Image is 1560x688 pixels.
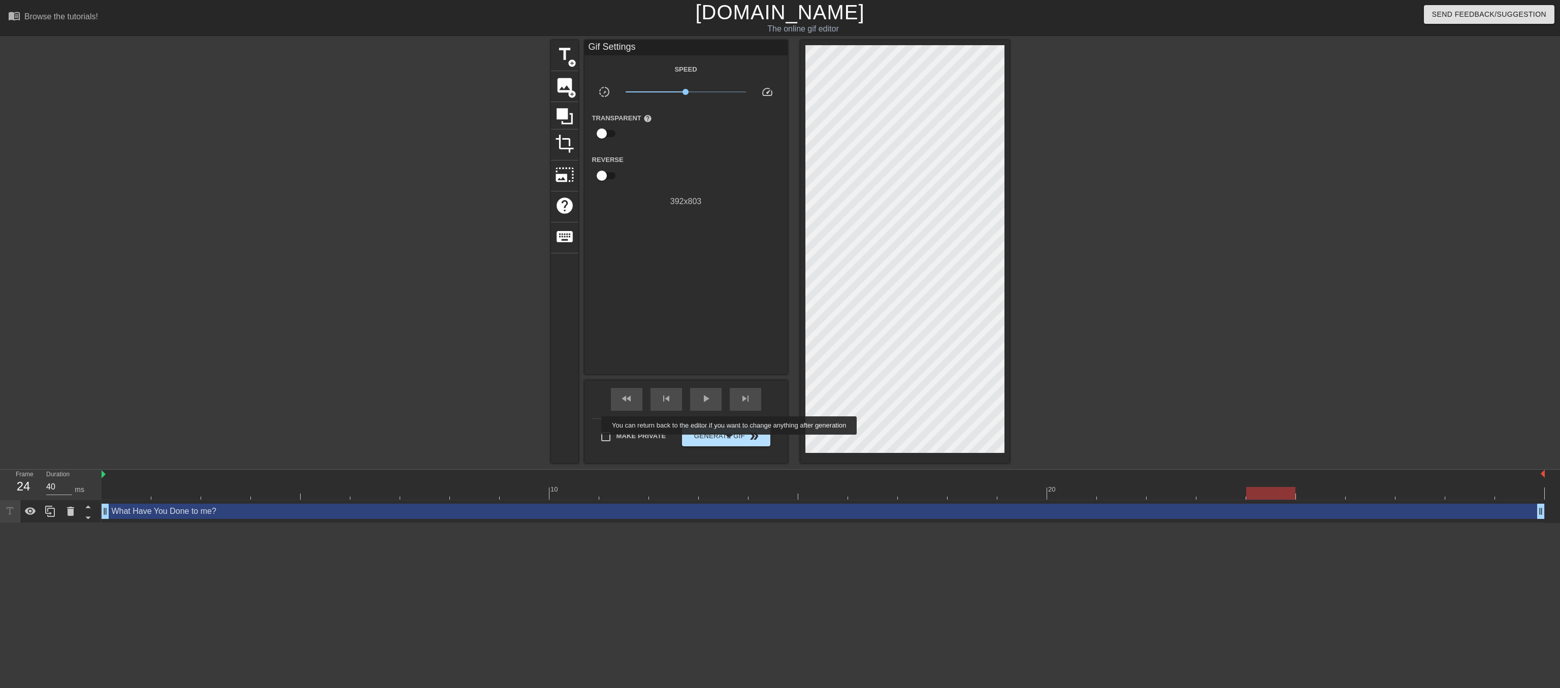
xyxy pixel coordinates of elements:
img: bound-end.png [1541,470,1545,478]
span: Send Feedback/Suggestion [1432,8,1546,21]
span: fast_rewind [621,392,633,405]
span: image [555,76,574,95]
span: photo_size_select_large [555,165,574,184]
span: drag_handle [100,506,110,516]
span: double_arrow [748,430,760,442]
span: add_circle [568,90,576,99]
div: Gif Settings [584,40,788,55]
div: 20 [1048,484,1057,495]
label: Duration [46,472,70,478]
span: help [555,196,574,215]
span: Generate Gif [686,430,766,442]
span: drag_handle [1536,506,1546,516]
span: skip_previous [660,392,672,405]
div: 10 [550,484,560,495]
span: crop [555,134,574,153]
div: Browse the tutorials! [24,12,98,21]
span: speed [761,86,773,98]
span: help [643,114,652,123]
label: Speed [674,64,697,75]
span: menu_book [8,10,20,22]
span: play_arrow [700,392,712,405]
div: 392 x 803 [584,195,788,208]
span: title [555,45,574,64]
span: slow_motion_video [598,86,610,98]
a: [DOMAIN_NAME] [695,1,864,23]
button: Send Feedback/Suggestion [1424,5,1554,24]
a: Browse the tutorials! [8,10,98,25]
span: keyboard [555,227,574,246]
div: 24 [16,477,31,496]
div: The online gif editor [525,23,1081,35]
span: skip_next [739,392,752,405]
label: Reverse [592,155,624,165]
span: Make Private [616,431,666,441]
span: add_circle [568,59,576,68]
div: Frame [8,470,39,499]
label: Transparent [592,113,652,123]
div: ms [75,484,84,495]
button: Generate Gif [682,426,770,446]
